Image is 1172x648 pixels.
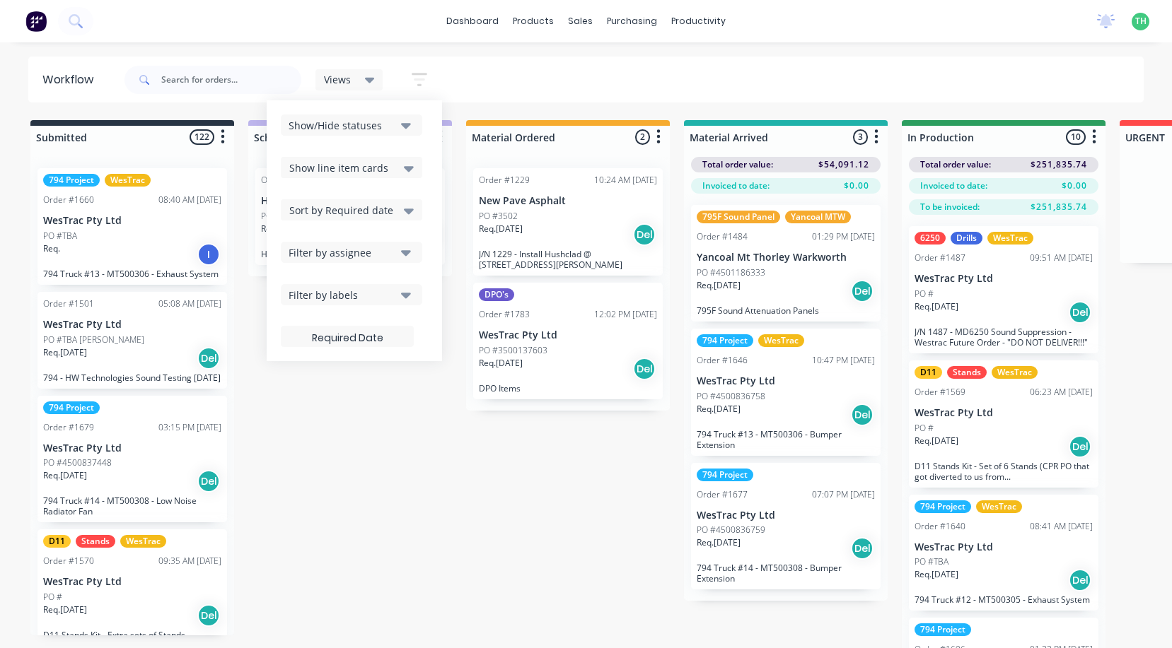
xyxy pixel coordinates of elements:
div: Order #175810:35 AM [DATE]Hushpak EngineeringPO #Req.[DATE]DelHushpak Stock - Tube Lifting Tool -... [255,168,445,265]
div: 794 ProjectWesTracOrder #164008:41 AM [DATE]WesTrac Pty LtdPO #TBAReq.[DATE]Del794 Truck #12 - MT... [909,495,1098,611]
p: PO #3502 [479,210,518,223]
span: Invoiced to date: [702,179,770,192]
span: $0.00 [844,179,869,192]
p: PO #TBA [PERSON_NAME] [43,334,144,346]
div: Order #1646 [697,354,748,367]
div: WesTrac [992,366,1038,379]
span: $251,835.74 [1031,158,1087,171]
p: 794 Truck #14 - MT500308 - Bumper Extension [697,562,875,584]
span: Total order value: [702,158,773,171]
div: Del [1069,435,1091,458]
span: Total order value: [920,158,991,171]
p: New Pave Asphalt [479,195,657,207]
div: 795F Sound Panel [697,211,780,223]
p: 794 Truck #12 - MT500305 - Exhaust System [915,594,1093,605]
p: DPO Items [479,383,657,394]
div: 794 ProjectWesTracOrder #166008:40 AM [DATE]WesTrac Pty LtdPO #TBAReq.I794 Truck #13 - MT500306 -... [37,168,227,285]
div: 794 Project [43,401,100,414]
p: PO #TBA [915,555,948,568]
p: D11 Stands Kit - Set of 6 Stands (CPR PO that got diverted to us from [GEOGRAPHIC_DATA]) [915,461,1093,482]
p: J/N 1487 - MD6250 Sound Suppression - Westrac Future Order - "DO NOT DELIVER!!!" [915,326,1093,348]
div: Filter by labels [289,288,395,302]
div: D11 [43,535,71,548]
p: WesTrac Pty Ltd [915,541,1093,553]
p: WesTrac Pty Ltd [697,375,875,387]
div: 794 Project [697,334,753,347]
div: D11StandsWesTracOrder #157009:35 AM [DATE]WesTrac Pty LtdPO #Req.[DATE]DelD11 Stands Kit - Extra ... [37,529,227,646]
div: 08:41 AM [DATE] [1030,520,1093,533]
p: Req. [DATE] [43,603,87,616]
div: Order #1570 [43,555,94,567]
p: Hushpak Stock - Tube Lifting Tool - 5off [261,249,439,259]
div: 794 Project [43,174,100,187]
p: Req. [DATE] [915,300,958,313]
div: 07:07 PM [DATE] [812,488,875,501]
div: 05:08 AM [DATE] [158,298,221,310]
p: Req. [DATE] [261,223,305,235]
div: Del [851,537,874,560]
p: 794 - HW Technologies Sound Testing [DATE] [43,372,221,383]
div: sales [561,11,600,32]
div: 794 Project [915,623,971,636]
span: To be invoiced: [920,201,980,213]
p: 795F Sound Attenuation Panels [697,305,875,316]
p: Req. [DATE] [915,568,958,581]
div: 6250DrillsWesTracOrder #148709:51 AM [DATE]WesTrac Pty LtdPO #Req.[DATE]DelJ/N 1487 - MD6250 Soun... [909,226,1098,353]
span: Invoiced to date: [920,179,987,192]
div: Order #1640 [915,520,965,533]
div: Del [851,280,874,302]
div: Del [633,223,656,246]
p: Req. [43,242,60,255]
a: dashboard [439,11,506,32]
p: WesTrac Pty Ltd [43,215,221,227]
div: I [197,243,220,266]
div: 08:40 AM [DATE] [158,194,221,206]
p: PO #4501186333 [697,266,765,279]
p: WesTrac Pty Ltd [915,273,1093,285]
p: PO # [915,288,934,300]
div: purchasing [600,11,664,32]
div: WesTrac [758,334,804,347]
div: 795F Sound PanelYancoal MTWOrder #148401:29 PM [DATE]Yancoal Mt Thorley WarkworthPO #4501186333Re... [691,205,881,322]
div: 794 ProjectOrder #167707:07 PM [DATE]WesTrac Pty LtdPO #4500836759Req.[DATE]Del794 Truck #14 - MT... [691,463,881,590]
p: 794 Truck #14 - MT500308 - Low Noise Radiator Fan [43,495,221,517]
div: WesTrac [987,232,1033,245]
p: PO #4500836758 [697,390,765,403]
div: Del [851,403,874,426]
div: Stands [947,366,987,379]
div: 06:23 AM [DATE] [1030,386,1093,399]
div: D11StandsWesTracOrder #156906:23 AM [DATE]WesTrac Pty LtdPO #Req.[DATE]DelD11 Stands Kit - Set of... [909,360,1098,488]
p: 794 Truck #13 - MT500306 - Exhaust System [43,269,221,279]
div: Order #1484 [697,230,748,243]
div: Order #1783 [479,308,530,321]
p: PO #4500836759 [697,524,765,536]
p: PO #TBA [43,230,77,242]
p: WesTrac Pty Ltd [697,509,875,522]
p: Req. [DATE] [479,357,523,370]
div: Del [633,358,656,380]
p: D11 Stands Kit - Extra sets of Stands [43,630,221,640]
p: Req. [DATE] [697,279,741,292]
div: 10:47 PM [DATE] [812,354,875,367]
div: Filter by assignee [289,245,395,260]
div: WesTrac [976,500,1022,513]
div: Order #1487 [915,252,965,264]
div: Yancoal MTW [785,211,851,223]
p: Hushpak Engineering [261,195,439,207]
p: J/N 1229 - Install Hushclad @ [STREET_ADDRESS][PERSON_NAME] [479,249,657,270]
p: 794 Truck #13 - MT500306 - Bumper Extension [697,429,875,450]
p: WesTrac Pty Ltd [43,576,221,588]
p: PO # [43,591,62,603]
button: Filter by labels [281,284,422,305]
div: 794 ProjectOrder #167903:15 PM [DATE]WesTrac Pty LtdPO #4500837448Req.[DATE]Del794 Truck #14 - MT... [37,396,227,523]
div: 794 Project [915,500,971,513]
div: 794 ProjectWesTracOrder #164610:47 PM [DATE]WesTrac Pty LtdPO #4500836758Req.[DATE]Del794 Truck #... [691,329,881,456]
span: $0.00 [1062,179,1087,192]
div: Order #1569 [915,386,965,399]
span: Show line item cards [289,160,388,175]
span: TH [1135,15,1147,28]
div: 09:35 AM [DATE] [158,555,221,567]
div: 794 Project [697,469,753,481]
div: products [506,11,561,32]
div: Del [197,604,220,627]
